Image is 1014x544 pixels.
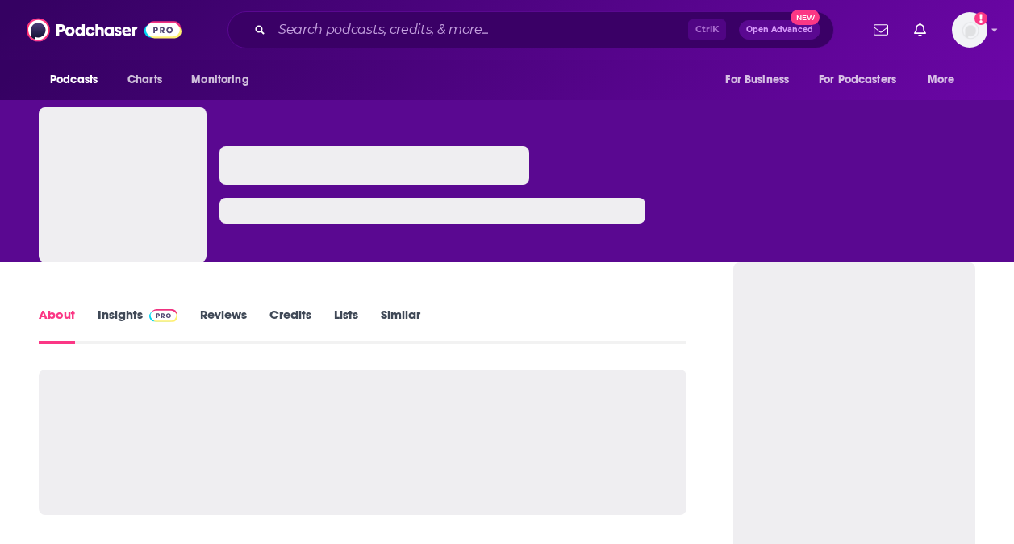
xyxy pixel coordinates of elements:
[739,20,820,40] button: Open AdvancedNew
[791,10,820,25] span: New
[117,65,172,95] a: Charts
[974,12,987,25] svg: Add a profile image
[27,15,182,45] img: Podchaser - Follow, Share and Rate Podcasts
[688,19,726,40] span: Ctrl K
[127,69,162,91] span: Charts
[725,69,789,91] span: For Business
[269,307,311,344] a: Credits
[928,69,955,91] span: More
[808,65,920,95] button: open menu
[867,16,895,44] a: Show notifications dropdown
[952,12,987,48] img: User Profile
[98,307,177,344] a: InsightsPodchaser Pro
[191,69,248,91] span: Monitoring
[180,65,269,95] button: open menu
[819,69,896,91] span: For Podcasters
[227,11,834,48] div: Search podcasts, credits, & more...
[39,307,75,344] a: About
[916,65,975,95] button: open menu
[200,307,247,344] a: Reviews
[908,16,933,44] a: Show notifications dropdown
[952,12,987,48] button: Show profile menu
[746,26,813,34] span: Open Advanced
[334,307,358,344] a: Lists
[149,309,177,322] img: Podchaser Pro
[50,69,98,91] span: Podcasts
[952,12,987,48] span: Logged in as Morgan16
[381,307,420,344] a: Similar
[39,65,119,95] button: open menu
[714,65,809,95] button: open menu
[272,17,688,43] input: Search podcasts, credits, & more...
